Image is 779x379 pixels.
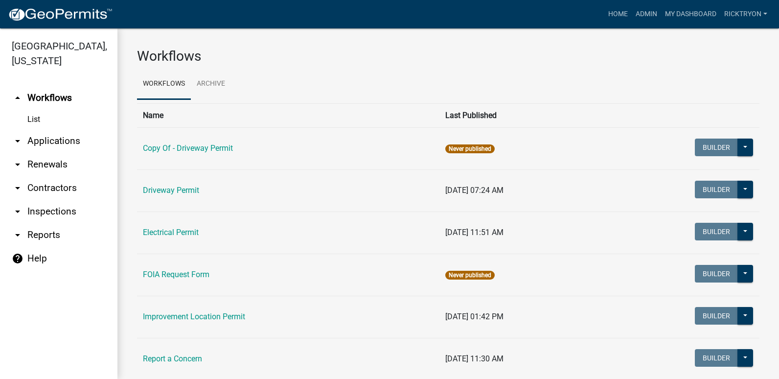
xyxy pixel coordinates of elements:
[695,265,738,283] button: Builder
[143,312,245,321] a: Improvement Location Permit
[137,69,191,100] a: Workflows
[12,206,23,217] i: arrow_drop_down
[12,182,23,194] i: arrow_drop_down
[143,354,202,363] a: Report a Concern
[695,307,738,325] button: Builder
[445,228,504,237] span: [DATE] 11:51 AM
[632,5,661,24] a: Admin
[720,5,771,24] a: ricktryon
[445,144,495,153] span: Never published
[143,270,209,279] a: FOIA Request Form
[12,253,23,264] i: help
[439,103,598,127] th: Last Published
[695,139,738,156] button: Builder
[137,48,759,65] h3: Workflows
[445,186,504,195] span: [DATE] 07:24 AM
[695,223,738,240] button: Builder
[445,271,495,280] span: Never published
[604,5,632,24] a: Home
[137,103,439,127] th: Name
[143,143,233,153] a: Copy Of - Driveway Permit
[445,312,504,321] span: [DATE] 01:42 PM
[143,228,199,237] a: Electrical Permit
[12,159,23,170] i: arrow_drop_down
[12,135,23,147] i: arrow_drop_down
[12,92,23,104] i: arrow_drop_up
[445,354,504,363] span: [DATE] 11:30 AM
[12,229,23,241] i: arrow_drop_down
[695,349,738,367] button: Builder
[143,186,199,195] a: Driveway Permit
[191,69,231,100] a: Archive
[695,181,738,198] button: Builder
[661,5,720,24] a: My Dashboard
